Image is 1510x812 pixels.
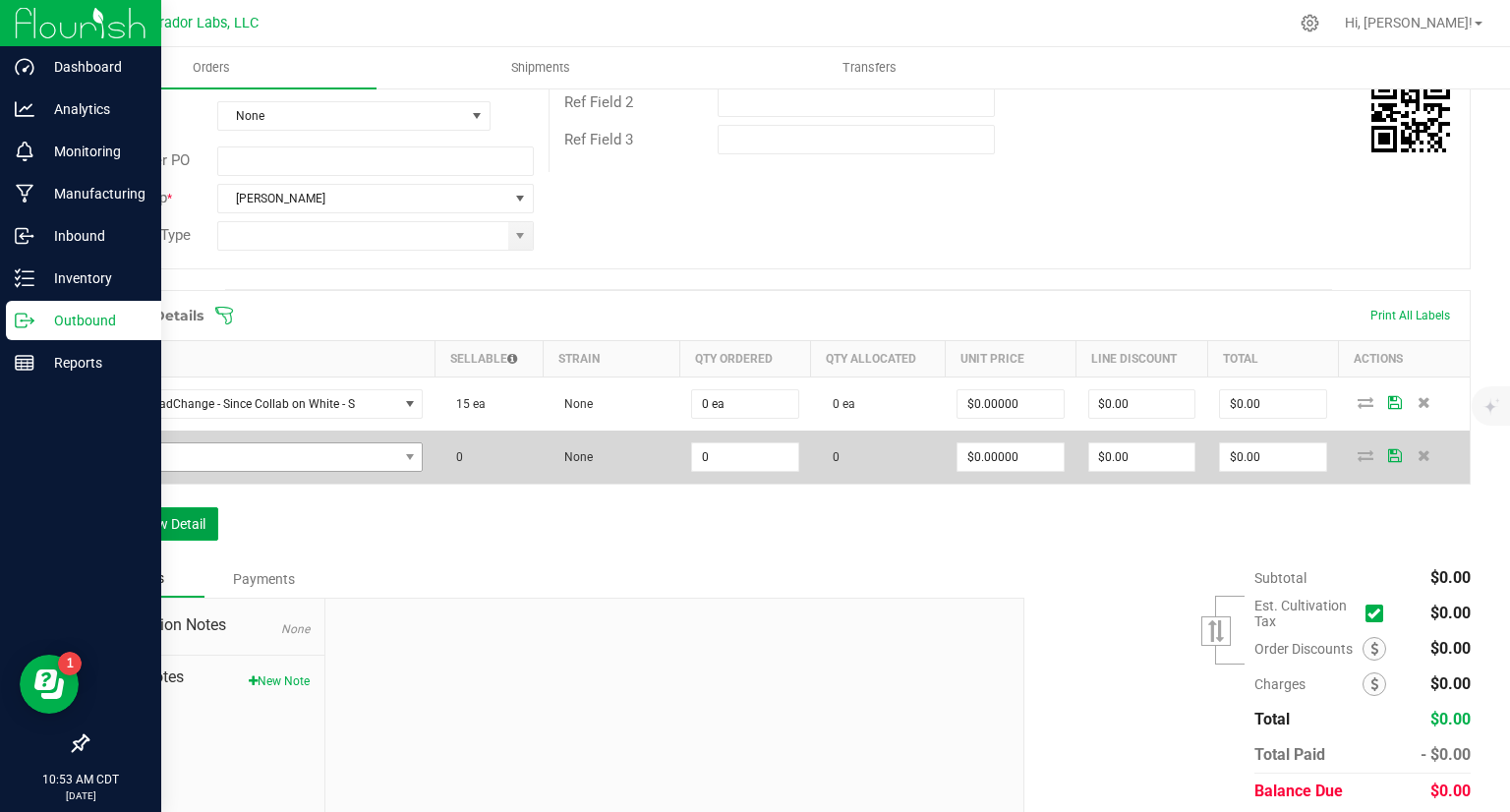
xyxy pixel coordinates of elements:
[1430,782,1471,800] span: $0.00
[15,57,34,77] inline-svg: Dashboard
[958,443,1063,471] input: 0
[58,652,82,675] iframe: Resource center unread badge
[101,390,398,418] span: Tee - HeadChange - Since Collab on White - S
[102,666,310,689] span: Order Notes
[816,59,923,77] span: Transfers
[564,93,633,111] span: Ref Field 2
[34,97,152,121] p: Analytics
[166,59,257,77] span: Orders
[1254,710,1290,728] span: Total
[435,340,543,377] th: Sellable
[34,55,152,79] p: Dashboard
[823,397,855,411] span: 0 ea
[34,309,152,332] p: Outbound
[1380,449,1410,461] span: Save Order Detail
[1410,449,1439,461] span: Delete Order Detail
[1254,745,1325,764] span: Total Paid
[1298,14,1322,32] div: Manage settings
[9,771,152,788] p: 10:53 AM CDT
[15,353,34,373] inline-svg: Reports
[102,613,310,637] span: Destination Notes
[15,142,34,161] inline-svg: Monitoring
[823,450,840,464] span: 0
[1410,396,1439,408] span: Delete Order Detail
[446,450,463,464] span: 0
[204,561,322,597] div: Payments
[1076,340,1207,377] th: Line Discount
[15,184,34,203] inline-svg: Manufacturing
[958,390,1063,418] input: 0
[143,15,259,31] span: Curador Labs, LLC
[1339,340,1470,377] th: Actions
[34,266,152,290] p: Inventory
[218,185,507,212] span: [PERSON_NAME]
[100,442,424,472] span: NO DATA FOUND
[20,655,79,714] iframe: Resource center
[554,397,593,411] span: None
[1345,15,1473,30] span: Hi, [PERSON_NAME]!
[15,99,34,119] inline-svg: Analytics
[945,340,1075,377] th: Unit Price
[1430,568,1471,587] span: $0.00
[554,450,593,464] span: None
[692,390,797,418] input: 0
[1207,340,1338,377] th: Total
[1254,570,1307,586] span: Subtotal
[485,59,597,77] span: Shipments
[1430,604,1471,622] span: $0.00
[377,47,706,88] a: Shipments
[1430,674,1471,693] span: $0.00
[1380,396,1410,408] span: Save Order Detail
[811,340,946,377] th: Qty Allocated
[679,340,810,377] th: Qty Ordered
[34,224,152,248] p: Inbound
[1365,600,1392,626] span: Calculate cultivation tax
[1421,745,1471,764] span: - $0.00
[706,47,1035,88] a: Transfers
[1254,676,1363,692] span: Charges
[1089,443,1194,471] input: 0
[1430,639,1471,658] span: $0.00
[1430,710,1471,728] span: $0.00
[1220,443,1325,471] input: 0
[1371,74,1450,152] qrcode: 00013998
[1220,390,1325,418] input: 0
[15,268,34,288] inline-svg: Inventory
[1254,782,1343,800] span: Balance Due
[1371,74,1450,152] img: Scan me!
[1254,598,1358,629] span: Est. Cultivation Tax
[218,102,465,130] span: None
[1089,390,1194,418] input: 0
[446,397,486,411] span: 15 ea
[15,311,34,330] inline-svg: Outbound
[88,340,436,377] th: Item
[543,340,679,377] th: Strain
[34,351,152,375] p: Reports
[249,672,310,690] button: New Note
[47,47,377,88] a: Orders
[9,788,152,803] p: [DATE]
[564,131,633,148] span: Ref Field 3
[1254,641,1363,657] span: Order Discounts
[692,443,797,471] input: 0
[15,226,34,246] inline-svg: Inbound
[34,182,152,205] p: Manufacturing
[34,140,152,163] p: Monitoring
[281,622,310,636] span: None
